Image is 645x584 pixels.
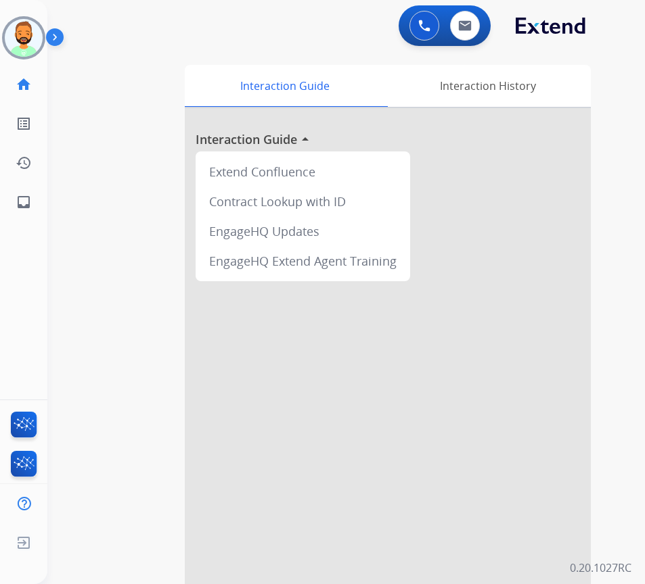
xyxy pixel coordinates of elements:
[570,560,631,576] p: 0.20.1027RC
[201,187,405,216] div: Contract Lookup with ID
[201,246,405,276] div: EngageHQ Extend Agent Training
[16,76,32,93] mat-icon: home
[201,216,405,246] div: EngageHQ Updates
[16,194,32,210] mat-icon: inbox
[16,116,32,132] mat-icon: list_alt
[384,65,591,107] div: Interaction History
[16,155,32,171] mat-icon: history
[5,19,43,57] img: avatar
[201,157,405,187] div: Extend Confluence
[185,65,384,107] div: Interaction Guide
